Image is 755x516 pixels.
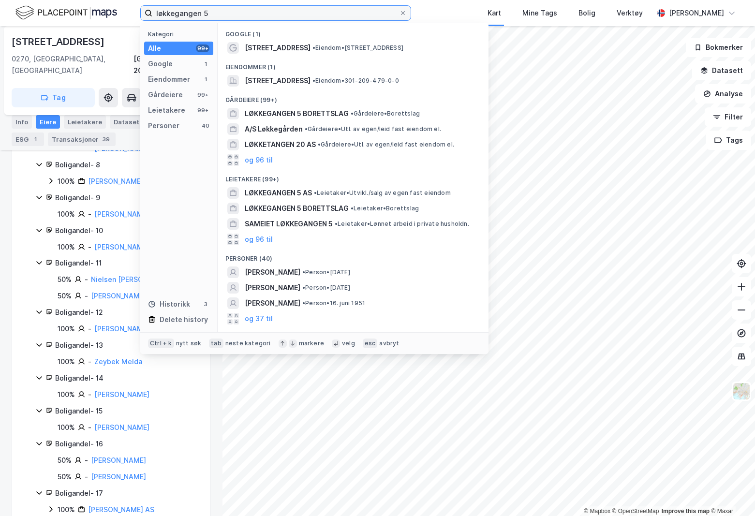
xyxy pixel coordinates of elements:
div: - [85,290,88,302]
span: Person • 16. juni 1951 [302,299,365,307]
div: Delete history [160,314,208,325]
div: 100% [58,323,75,335]
a: Zeybek Melda [94,357,142,366]
div: Boligandel - 11 [55,257,199,269]
div: Boligandel - 17 [55,487,199,499]
span: Leietaker • Lønnet arbeid i private husholdn. [335,220,469,228]
div: Alle [148,43,161,54]
div: Leietakere (99+) [218,168,489,185]
div: 0270, [GEOGRAPHIC_DATA], [GEOGRAPHIC_DATA] [12,53,133,76]
a: [PERSON_NAME] D K [91,292,159,300]
div: neste kategori [225,339,271,347]
div: 100% [58,208,75,220]
div: Bolig [578,7,595,19]
div: 3 [202,300,209,308]
a: [PERSON_NAME] AS [88,505,154,514]
div: [PERSON_NAME] [669,7,724,19]
div: Eiendommer [148,74,190,85]
div: Personer [148,120,179,132]
div: 1 [30,134,40,144]
div: 1 [202,60,209,68]
div: 100% [58,176,75,187]
div: 100% [58,504,75,516]
div: Boligandel - 9 [55,192,199,204]
div: 100% [58,389,75,400]
div: Boligandel - 10 [55,225,199,236]
div: tab [209,339,223,348]
span: [STREET_ADDRESS] [245,75,311,87]
a: [PERSON_NAME] [94,324,149,333]
div: Historikk [148,298,190,310]
div: 50% [58,471,72,483]
iframe: Chat Widget [707,470,755,516]
div: 100% [58,422,75,433]
div: avbryt [379,339,399,347]
span: • [318,141,321,148]
div: - [88,422,91,433]
span: Gårdeiere • Utl. av egen/leid fast eiendom el. [305,125,441,133]
div: 99+ [196,44,209,52]
span: LØKKETANGEN 20 AS [245,139,316,150]
button: Filter [705,107,751,127]
a: [PERSON_NAME] [94,390,149,398]
div: 39 [101,134,112,144]
a: Nielsen [PERSON_NAME] [91,275,173,283]
div: Gårdeiere (99+) [218,88,489,106]
div: velg [342,339,355,347]
div: Eiendommer (1) [218,56,489,73]
div: Boligandel - 15 [55,405,199,417]
div: Personer (40) [218,247,489,265]
div: Kontrollprogram for chat [707,470,755,516]
span: • [335,220,338,227]
a: [PERSON_NAME] [91,456,146,464]
div: - [85,471,88,483]
div: Verktøy [617,7,643,19]
div: 99+ [196,91,209,99]
div: nytt søk [176,339,202,347]
div: Boligandel - 12 [55,307,199,318]
img: Z [732,382,751,400]
div: Transaksjoner [48,133,116,146]
a: [PERSON_NAME] [94,210,149,218]
div: [GEOGRAPHIC_DATA], 209/479 [133,53,211,76]
span: • [302,299,305,307]
div: 99+ [196,106,209,114]
div: Google (1) [218,23,489,40]
span: SAMEIET LØKKEGANGEN 5 [245,218,333,230]
button: og 96 til [245,154,273,166]
a: [PERSON_NAME] [PERSON_NAME] [94,133,149,152]
a: [PERSON_NAME] [94,243,149,251]
div: - [88,208,91,220]
img: logo.f888ab2527a4732fd821a326f86c7f29.svg [15,4,117,21]
div: [STREET_ADDRESS] [12,34,106,49]
div: 50% [58,274,72,285]
span: LØKKEGANGEN 5 AS [245,187,312,199]
button: Datasett [692,61,751,80]
div: - [85,455,88,466]
div: Boligandel - 16 [55,438,199,450]
span: • [351,110,354,117]
button: og 96 til [245,234,273,245]
div: Ctrl + k [148,339,174,348]
div: Leietakere [148,104,185,116]
div: 100% [58,241,75,253]
span: Leietaker • Utvikl./salg av egen fast eiendom [314,189,451,197]
div: 50% [58,290,72,302]
span: LØKKEGANGEN 5 BORETTSLAG [245,203,349,214]
span: [STREET_ADDRESS] [245,42,311,54]
div: 40 [202,122,209,130]
span: LØKKEGANGEN 5 BORETTSLAG [245,108,349,119]
input: Søk på adresse, matrikkel, gårdeiere, leietakere eller personer [152,6,399,20]
div: esc [363,339,378,348]
div: - [85,274,88,285]
a: Mapbox [584,508,610,515]
span: • [305,125,308,133]
div: Datasett [110,115,146,129]
div: Gårdeiere [148,89,183,101]
div: Leietakere [64,115,106,129]
div: - [88,323,91,335]
div: Info [12,115,32,129]
div: Boligandel - 14 [55,372,199,384]
div: Historikk (3) [218,326,489,344]
div: Kategori [148,30,213,38]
